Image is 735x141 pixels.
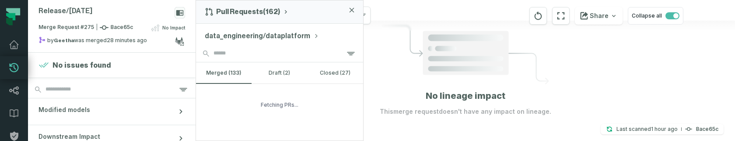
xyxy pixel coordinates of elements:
div: Release/aug 26 2025 [38,7,92,15]
button: Pull Requests(162) [205,7,289,16]
strong: Geetha (geetha.b) [54,38,74,43]
relative-time: Aug 27, 2025, 12:47 AM GMT+3 [107,37,147,43]
p: Last scanned [616,125,678,134]
button: Share [575,7,623,25]
a: View on gitlab [174,36,185,47]
span: No Impact [162,24,185,31]
button: merged (133) [196,62,252,83]
button: Last scanned[DATE] 12:10:55 AM8ace65c [601,124,724,134]
button: Modified models [28,98,196,125]
button: closed (27) [308,62,363,83]
div: by was merged [38,36,175,47]
h4: No issues found [52,60,111,70]
span: Merge Request #275 8ace65c [38,23,133,32]
h4: 8ace65c [696,127,718,132]
button: Collapse all [628,7,683,25]
button: draft (2) [252,62,307,83]
p: This merge request doesn't have any impact on lineage. [380,107,551,116]
span: Downstream Impact [38,132,100,141]
div: Fetching PRs... [196,84,363,126]
button: data_engineering/dataplatform [205,31,319,41]
span: Modified models [38,105,90,114]
h1: No lineage impact [426,90,505,102]
relative-time: Aug 27, 2025, 12:10 AM GMT+3 [651,126,678,132]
